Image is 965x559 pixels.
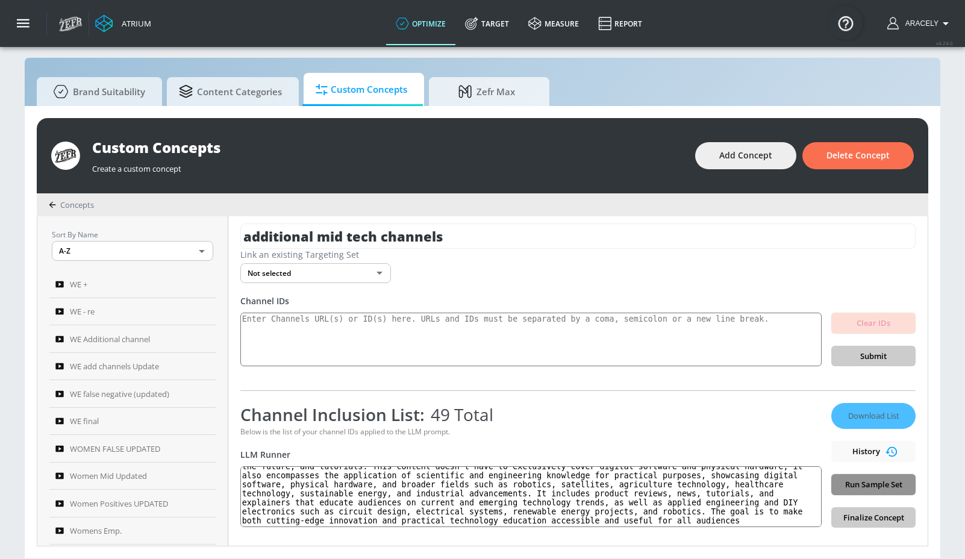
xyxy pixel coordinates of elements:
div: Concepts [49,199,94,210]
div: Custom Concepts [92,137,683,157]
div: Not selected [240,263,391,283]
span: Women Mid Updated [70,469,147,483]
textarea: technology: technology: Technology content includes electronics product reviews, tech news, techn... [240,466,822,527]
div: LLM Runner [240,449,822,460]
p: Sort By Name [52,228,213,241]
a: Womens Emp. [49,517,216,545]
span: Concepts [60,199,94,210]
div: Create a custom concept [92,157,683,174]
a: Report [589,2,652,45]
span: Add Concept [719,148,772,163]
div: Below is the list of your channel IDs applied to the LLM prompt. [240,426,822,437]
button: Aracely [887,16,953,31]
a: Atrium [95,14,151,33]
a: WE - re [49,298,216,326]
div: Atrium [117,18,151,29]
span: WE final [70,414,99,428]
div: Channel Inclusion List: [240,403,822,426]
span: WE add channels Update [70,359,159,373]
span: 49 Total [425,403,493,426]
a: Women Mid Updated [49,463,216,490]
a: Women Positives UPDATED [49,490,216,517]
div: Channel IDs [240,295,916,307]
button: Run Sample Set [831,474,916,495]
span: Brand Suitability [49,77,145,106]
a: WE Additional channel [49,325,216,353]
span: v 4.24.0 [936,40,953,46]
a: measure [519,2,589,45]
a: WOMEN FALSE UPDATED [49,435,216,463]
span: login as: aracely.alvarenga@zefr.com [901,19,938,28]
span: Delete Concept [826,148,890,163]
button: Open Resource Center [829,6,863,40]
a: WE add channels Update [49,353,216,381]
span: Womens Emp. [70,523,122,538]
span: WOMEN FALSE UPDATED [70,442,160,456]
span: Women Positives UPDATED [70,496,168,511]
a: WE final [49,408,216,436]
span: Run Sample Set [841,478,906,492]
div: Link an existing Targeting Set [240,249,916,260]
a: WE false negative (updated) [49,380,216,408]
span: Custom Concepts [316,75,407,104]
span: WE + [70,277,87,292]
span: Content Categories [179,77,282,106]
div: A-Z [52,241,213,261]
span: WE Additional channel [70,332,150,346]
a: optimize [386,2,455,45]
button: Clear IDs [831,313,916,334]
button: Add Concept [695,142,796,169]
span: Zefr Max [441,77,532,106]
a: WE + [49,270,216,298]
span: WE false negative (updated) [70,387,169,401]
button: Delete Concept [802,142,914,169]
a: Target [455,2,519,45]
span: Clear IDs [841,316,906,330]
span: WE - re [70,304,95,319]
